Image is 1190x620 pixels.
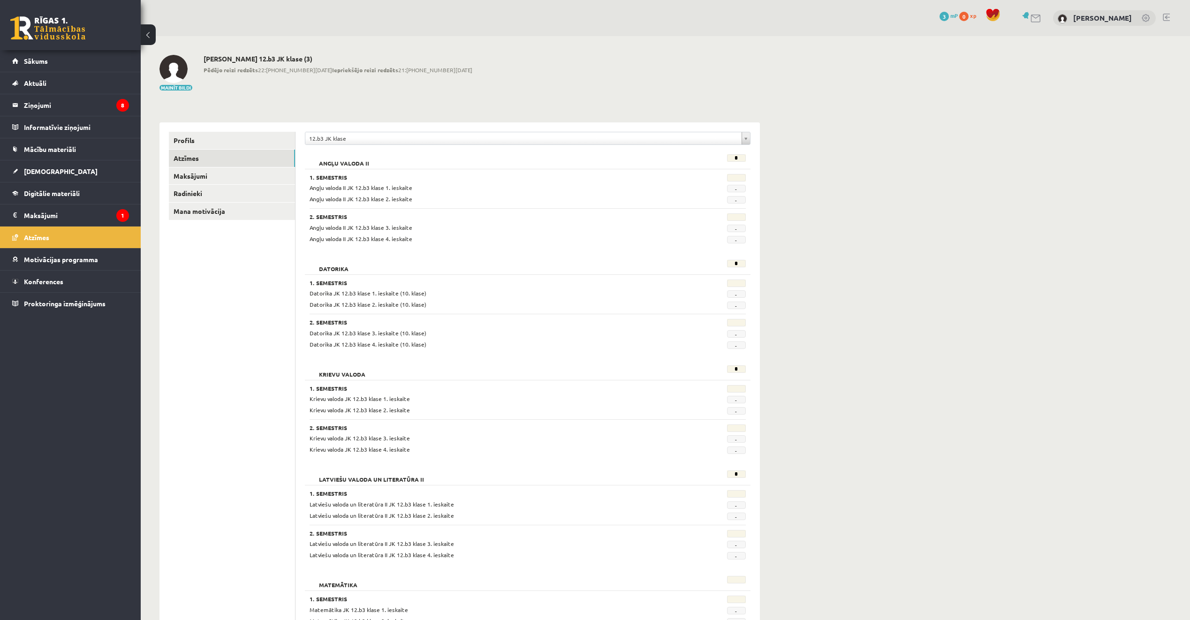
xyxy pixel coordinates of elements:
a: Maksājumi1 [12,204,129,226]
a: [DEMOGRAPHIC_DATA] [12,160,129,182]
span: Digitālie materiāli [24,189,80,197]
span: 3 [940,12,949,21]
a: Rīgas 1. Tālmācības vidusskola [10,16,85,40]
span: - [727,196,746,204]
h3: 1. Semestris [310,280,671,286]
a: Digitālie materiāli [12,182,129,204]
span: - [727,541,746,548]
span: 0 [959,12,969,21]
span: - [727,501,746,509]
span: Angļu valoda II JK 12.b3 klase 3. ieskaite [310,224,412,231]
h2: Matemātika [310,576,367,585]
legend: Informatīvie ziņojumi [24,116,129,138]
span: mP [950,12,958,19]
span: Datorika JK 12.b3 klase 4. ieskaite (10. klase) [310,340,426,348]
a: Maksājumi [169,167,295,185]
h3: 1. Semestris [310,596,671,602]
span: Datorika JK 12.b3 klase 1. ieskaite (10. klase) [310,289,426,297]
h3: 2. Semestris [310,530,671,537]
span: - [727,607,746,614]
span: Konferences [24,277,63,286]
img: Daniels Stepanovs [159,55,188,83]
span: Angļu valoda II JK 12.b3 klase 4. ieskaite [310,235,412,242]
span: Matemātika JK 12.b3 klase 1. ieskaite [310,606,408,613]
b: Pēdējo reizi redzēts [204,66,258,74]
span: [DEMOGRAPHIC_DATA] [24,167,98,175]
span: - [727,513,746,520]
h2: [PERSON_NAME] 12.b3 JK klase (3) [204,55,472,63]
span: Krievu valoda JK 12.b3 klase 4. ieskaite [310,446,410,453]
span: - [727,407,746,415]
span: - [727,290,746,298]
i: 8 [116,99,129,112]
span: Datorika JK 12.b3 klase 3. ieskaite (10. klase) [310,329,426,337]
span: - [727,552,746,560]
span: Krievu valoda JK 12.b3 klase 1. ieskaite [310,395,410,402]
span: xp [970,12,976,19]
span: 22:[PHONE_NUMBER][DATE] 21:[PHONE_NUMBER][DATE] [204,66,472,74]
a: Informatīvie ziņojumi [12,116,129,138]
span: Atzīmes [24,233,49,242]
a: Radinieki [169,185,295,202]
span: Datorika JK 12.b3 klase 2. ieskaite (10. klase) [310,301,426,308]
a: [PERSON_NAME] [1073,13,1132,23]
a: Mācību materiāli [12,138,129,160]
legend: Ziņojumi [24,94,129,116]
i: 1 [116,209,129,222]
a: Sākums [12,50,129,72]
h3: 2. Semestris [310,213,671,220]
a: Atzīmes [12,227,129,248]
span: Mācību materiāli [24,145,76,153]
span: Sākums [24,57,48,65]
h3: 1. Semestris [310,490,671,497]
span: - [727,341,746,349]
span: - [727,236,746,243]
span: Krievu valoda JK 12.b3 klase 2. ieskaite [310,406,410,414]
a: Aktuāli [12,72,129,94]
span: Latviešu valoda un literatūra II JK 12.b3 klase 2. ieskaite [310,512,454,519]
span: Latviešu valoda un literatūra II JK 12.b3 klase 1. ieskaite [310,500,454,508]
span: - [727,185,746,192]
h2: Angļu valoda II [310,154,379,164]
span: Latviešu valoda un literatūra II JK 12.b3 klase 3. ieskaite [310,540,454,547]
a: Atzīmes [169,150,295,167]
span: - [727,446,746,454]
span: Proktoringa izmēģinājums [24,299,106,308]
h3: 2. Semestris [310,319,671,325]
legend: Maksājumi [24,204,129,226]
a: Ziņojumi8 [12,94,129,116]
span: - [727,302,746,309]
h3: 1. Semestris [310,385,671,392]
span: Latviešu valoda un literatūra II JK 12.b3 klase 4. ieskaite [310,551,454,559]
a: Mana motivācija [169,203,295,220]
span: - [727,330,746,338]
span: 12.b3 JK klase [309,132,738,144]
a: 12.b3 JK klase [305,132,750,144]
a: Motivācijas programma [12,249,129,270]
h2: Krievu valoda [310,365,375,375]
span: Aktuāli [24,79,46,87]
span: Angļu valoda II JK 12.b3 klase 1. ieskaite [310,184,412,191]
a: Konferences [12,271,129,292]
span: - [727,435,746,443]
img: Daniels Stepanovs [1058,14,1067,23]
h2: Datorika [310,260,358,269]
span: Motivācijas programma [24,255,98,264]
span: Krievu valoda JK 12.b3 klase 3. ieskaite [310,434,410,442]
b: Iepriekšējo reizi redzēts [332,66,398,74]
h3: 2. Semestris [310,424,671,431]
span: - [727,396,746,403]
a: Proktoringa izmēģinājums [12,293,129,314]
span: Angļu valoda II JK 12.b3 klase 2. ieskaite [310,195,412,203]
h3: 1. Semestris [310,174,671,181]
a: Profils [169,132,295,149]
h2: Latviešu valoda un literatūra II [310,470,433,480]
span: - [727,225,746,232]
button: Mainīt bildi [159,85,192,91]
a: 0 xp [959,12,981,19]
a: 3 mP [940,12,958,19]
